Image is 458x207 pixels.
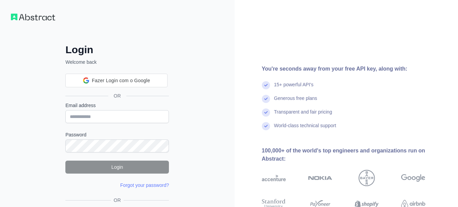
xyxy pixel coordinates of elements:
[65,59,169,65] p: Welcome back
[274,122,336,136] div: World-class technical support
[262,108,270,117] img: check mark
[108,92,126,99] span: OR
[65,74,168,87] div: Fazer Login com o Google
[262,81,270,89] img: check mark
[262,65,447,73] div: You're seconds away from your free API key, along with:
[120,182,169,188] a: Forgot your password?
[92,77,150,84] span: Fazer Login com o Google
[262,147,447,163] div: 100,000+ of the world's top engineers and organizations run on Abstract:
[308,170,332,186] img: nokia
[359,170,375,186] img: bayer
[401,170,425,186] img: google
[262,170,286,186] img: accenture
[65,131,169,138] label: Password
[274,108,332,122] div: Transparent and fair pricing
[274,81,314,95] div: 15+ powerful API's
[65,161,169,174] button: Login
[274,95,317,108] div: Generous free plans
[11,14,55,20] img: Workflow
[262,95,270,103] img: check mark
[111,197,124,204] span: OR
[65,44,169,56] h2: Login
[65,102,169,109] label: Email address
[262,122,270,130] img: check mark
